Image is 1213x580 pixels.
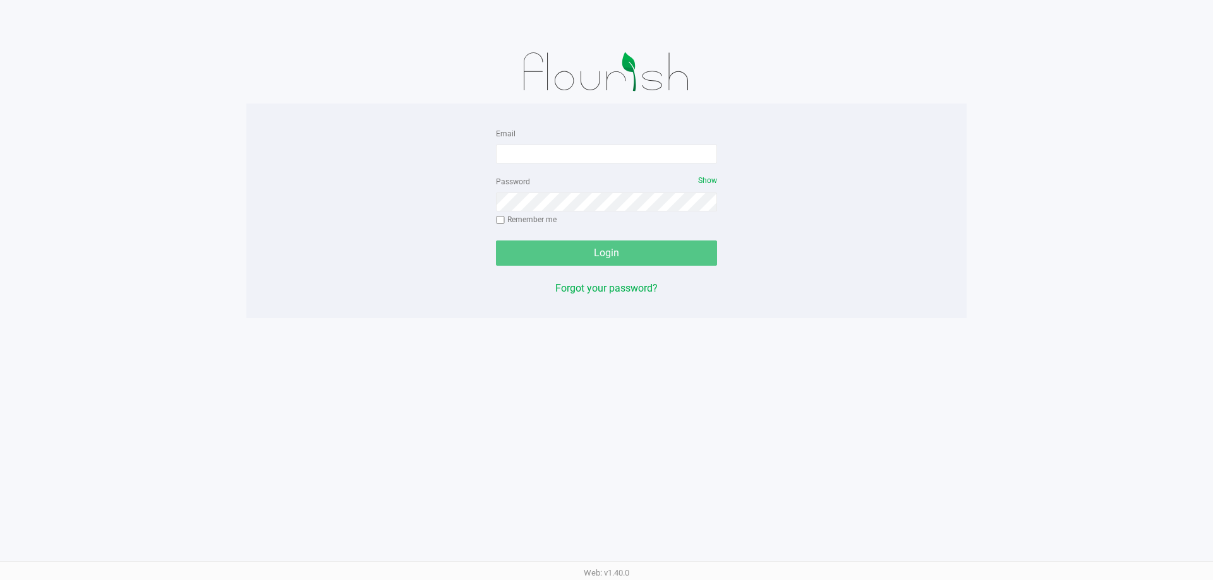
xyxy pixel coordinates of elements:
span: Show [698,176,717,185]
label: Email [496,128,516,139]
input: Remember me [496,216,505,225]
button: Forgot your password? [555,281,658,296]
label: Password [496,176,530,187]
label: Remember me [496,214,557,225]
span: Web: v1.40.0 [584,568,629,577]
